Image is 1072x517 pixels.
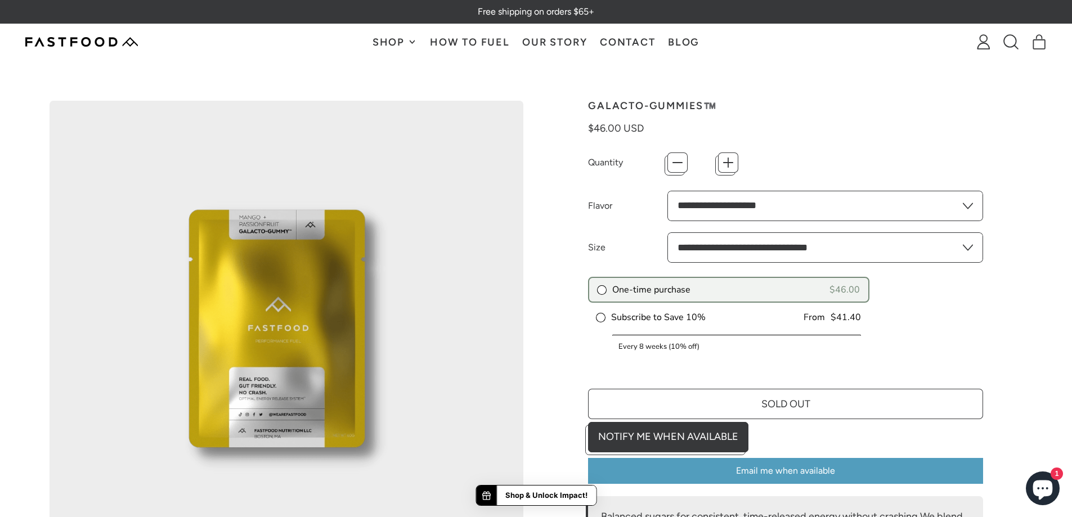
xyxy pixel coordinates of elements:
img: Fastfood [25,37,138,47]
span: $46.00 USD [588,122,644,134]
button: Sold Out [588,389,983,419]
a: Our Story [516,24,594,60]
h1: Galacto-Gummies™️ [588,101,983,111]
label: Subscribe to Save 10% [596,311,706,323]
span: Shop [373,37,407,47]
label: Quantity [588,156,667,169]
a: How To Fuel [424,24,516,60]
a: Blog [662,24,706,60]
button: Shop [366,24,423,60]
inbox-online-store-chat: Shopify online store chat [1022,471,1063,508]
span: Sold Out [761,398,810,410]
input: Subscribe to Save 10% [596,313,603,320]
input: One-time purchase [598,286,604,292]
label: Flavor [588,199,667,213]
label: Size [588,241,667,254]
div: $41.40 [831,311,861,323]
a: Notify Me When Available [588,422,748,452]
div: $46.00 [829,284,860,296]
button: + [718,152,738,173]
button: Email me when available [588,458,983,484]
button: − [667,152,688,173]
div: From [804,311,825,323]
label: One-time purchase [598,284,690,296]
a: Contact [594,24,662,60]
